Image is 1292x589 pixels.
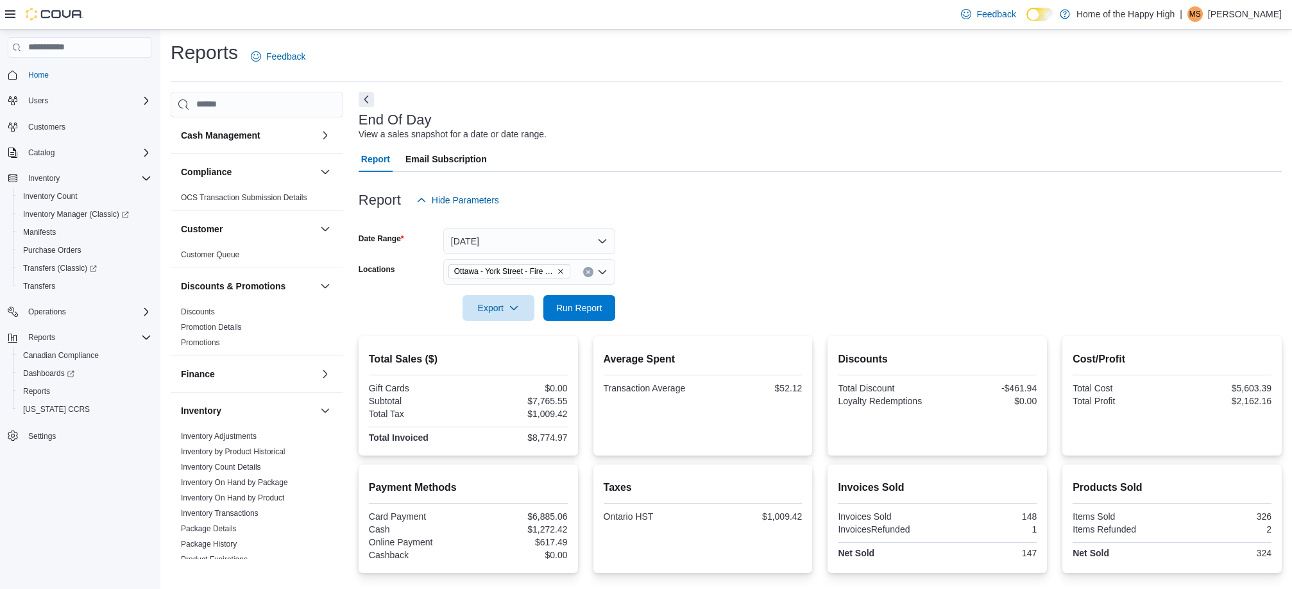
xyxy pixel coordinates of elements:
[18,225,151,240] span: Manifests
[181,307,215,316] a: Discounts
[1026,8,1053,21] input: Dark Mode
[471,396,568,406] div: $7,765.55
[448,264,570,278] span: Ottawa - York Street - Fire & Flower
[23,281,55,291] span: Transfers
[181,166,232,178] h3: Compliance
[8,60,151,479] nav: Complex example
[838,383,935,393] div: Total Discount
[23,119,151,135] span: Customers
[23,209,129,219] span: Inventory Manager (Classic)
[1073,396,1169,406] div: Total Profit
[28,332,55,343] span: Reports
[471,409,568,419] div: $1,009.42
[940,511,1037,522] div: 148
[181,524,237,533] a: Package Details
[597,267,608,277] button: Open list of options
[13,205,157,223] a: Inventory Manager (Classic)
[359,112,432,128] h3: End Of Day
[181,554,248,565] span: Product Expirations
[181,462,261,472] span: Inventory Count Details
[171,247,343,268] div: Customer
[471,432,568,443] div: $8,774.97
[1180,6,1182,22] p: |
[13,187,157,205] button: Inventory Count
[23,93,53,108] button: Users
[705,511,802,522] div: $1,009.42
[181,431,257,441] span: Inventory Adjustments
[13,241,157,259] button: Purchase Orders
[604,480,803,495] h2: Taxes
[181,493,284,503] span: Inventory On Hand by Product
[18,348,104,363] a: Canadian Compliance
[463,295,534,321] button: Export
[359,234,404,244] label: Date Range
[13,277,157,295] button: Transfers
[18,207,151,222] span: Inventory Manager (Classic)
[18,207,134,222] a: Inventory Manager (Classic)
[181,509,259,518] a: Inventory Transactions
[28,148,55,158] span: Catalog
[3,92,157,110] button: Users
[181,322,242,332] span: Promotion Details
[369,550,466,560] div: Cashback
[369,524,466,534] div: Cash
[23,350,99,361] span: Canadian Compliance
[443,228,615,254] button: [DATE]
[1073,352,1271,367] h2: Cost/Profit
[318,403,333,418] button: Inventory
[181,447,285,456] a: Inventory by Product Historical
[454,265,554,278] span: Ottawa - York Street - Fire & Flower
[181,539,237,549] span: Package History
[23,67,54,83] a: Home
[1073,383,1169,393] div: Total Cost
[18,366,80,381] a: Dashboards
[1175,396,1271,406] div: $2,162.16
[318,366,333,382] button: Finance
[3,65,157,84] button: Home
[266,50,305,63] span: Feedback
[940,396,1037,406] div: $0.00
[171,190,343,210] div: Compliance
[604,511,701,522] div: Ontario HST
[181,223,315,235] button: Customer
[405,146,487,172] span: Email Subscription
[940,383,1037,393] div: -$461.94
[181,368,315,380] button: Finance
[23,245,81,255] span: Purchase Orders
[13,346,157,364] button: Canadian Compliance
[1175,383,1271,393] div: $5,603.39
[318,221,333,237] button: Customer
[369,511,466,522] div: Card Payment
[18,278,151,294] span: Transfers
[1175,511,1271,522] div: 326
[604,352,803,367] h2: Average Spent
[18,225,61,240] a: Manifests
[557,268,565,275] button: Remove Ottawa - York Street - Fire & Flower from selection in this group
[181,404,221,417] h3: Inventory
[18,189,151,204] span: Inventory Count
[838,396,935,406] div: Loyalty Redemptions
[18,402,95,417] a: [US_STATE] CCRS
[411,187,504,213] button: Hide Parameters
[171,304,343,355] div: Discounts & Promotions
[181,368,215,380] h3: Finance
[470,295,527,321] span: Export
[369,352,568,367] h2: Total Sales ($)
[369,383,466,393] div: Gift Cards
[369,537,466,547] div: Online Payment
[1076,6,1175,22] p: Home of the Happy High
[28,96,48,106] span: Users
[838,511,935,522] div: Invoices Sold
[1189,6,1201,22] span: MS
[181,478,288,487] a: Inventory On Hand by Package
[23,427,151,443] span: Settings
[181,477,288,488] span: Inventory On Hand by Package
[3,117,157,136] button: Customers
[28,173,60,184] span: Inventory
[3,426,157,445] button: Settings
[359,192,401,208] h3: Report
[23,145,60,160] button: Catalog
[3,169,157,187] button: Inventory
[181,129,315,142] button: Cash Management
[181,337,220,348] span: Promotions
